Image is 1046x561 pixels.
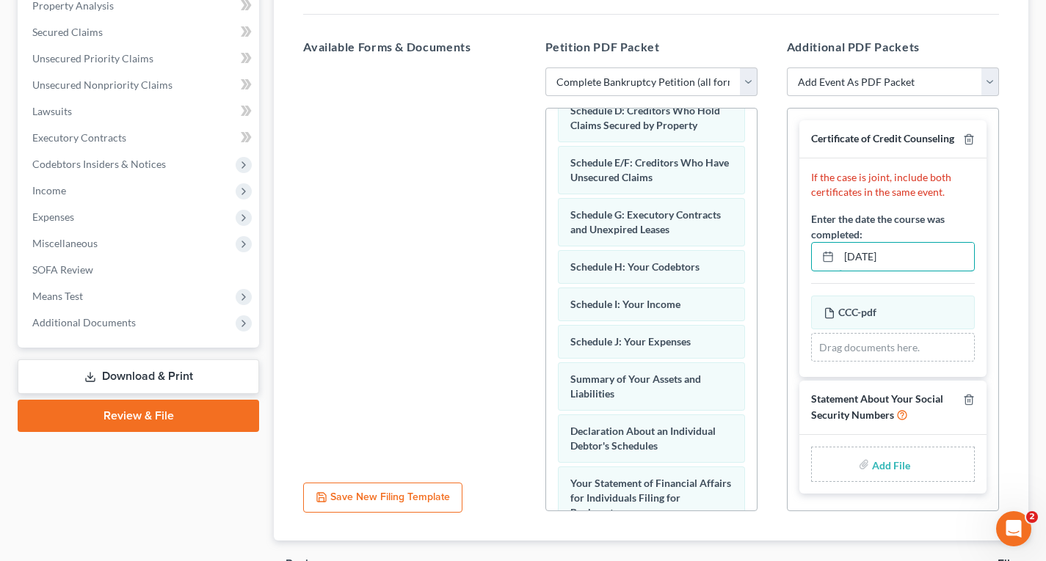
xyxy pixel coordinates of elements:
span: SOFA Review [32,263,93,276]
label: Enter the date the course was completed: [811,211,975,242]
a: Secured Claims [21,19,259,45]
span: Unsecured Priority Claims [32,52,153,65]
span: Summary of Your Assets and Liabilities [570,373,701,400]
span: Schedule I: Your Income [570,298,680,310]
span: Miscellaneous [32,237,98,249]
span: Lawsuits [32,105,72,117]
span: Codebtors Insiders & Notices [32,158,166,170]
span: Income [32,184,66,197]
span: Schedule E/F: Creditors Who Have Unsecured Claims [570,156,729,183]
span: Unsecured Nonpriority Claims [32,78,172,91]
span: Petition PDF Packet [545,40,660,54]
a: Review & File [18,400,259,432]
a: Unsecured Nonpriority Claims [21,72,259,98]
input: MM/DD/YYYY [839,243,974,271]
h5: Available Forms & Documents [303,38,515,56]
span: Additional Documents [32,316,136,329]
a: SOFA Review [21,257,259,283]
h5: Additional PDF Packets [787,38,999,56]
span: Schedule H: Your Codebtors [570,260,700,273]
span: Your Statement of Financial Affairs for Individuals Filing for Bankruptcy [570,477,731,518]
span: Schedule J: Your Expenses [570,335,691,348]
div: Drag documents here. [811,333,975,362]
a: Executory Contracts [21,125,259,151]
p: If the case is joint, include both certificates in the same event. [811,170,975,199]
iframe: Intercom live chat [996,511,1031,546]
span: Expenses [32,210,74,223]
span: 2 [1026,511,1038,523]
span: CCC-pdf [838,306,876,318]
span: Means Test [32,290,83,302]
span: Statement About Your Social Security Numbers [811,392,943,421]
span: Certificate of Credit Counseling [811,132,954,144]
button: Save New Filing Template [303,483,462,513]
a: Lawsuits [21,98,259,125]
span: Executory Contracts [32,131,126,144]
span: Schedule G: Executory Contracts and Unexpired Leases [570,208,721,235]
span: Declaration About an Individual Debtor's Schedules [570,425,716,452]
a: Download & Print [18,359,259,394]
span: Secured Claims [32,26,103,38]
a: Unsecured Priority Claims [21,45,259,72]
